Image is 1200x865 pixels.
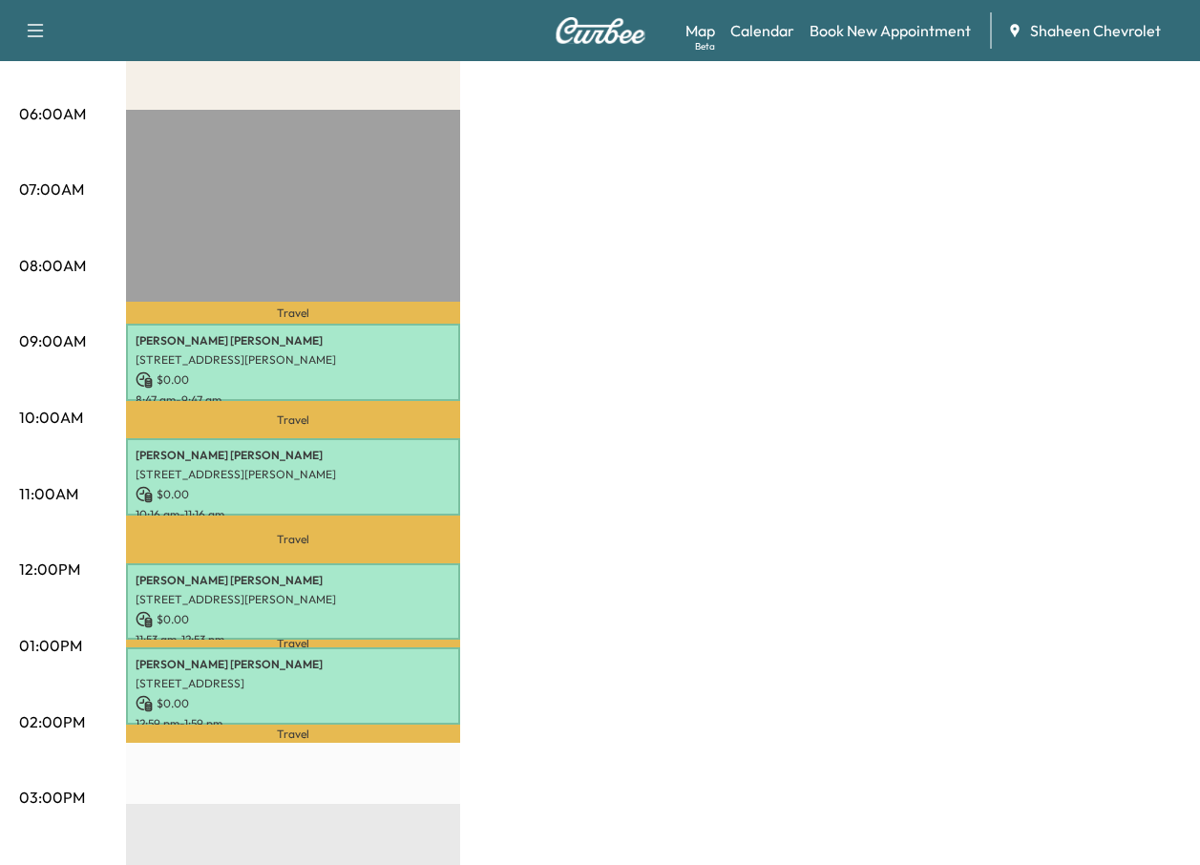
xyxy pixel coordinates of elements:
[730,19,794,42] a: Calendar
[19,710,85,733] p: 02:00PM
[126,725,460,743] p: Travel
[19,558,80,580] p: 12:00PM
[810,19,971,42] a: Book New Appointment
[126,640,460,647] p: Travel
[136,611,451,628] p: $ 0.00
[136,467,451,482] p: [STREET_ADDRESS][PERSON_NAME]
[19,254,86,277] p: 08:00AM
[555,17,646,44] img: Curbee Logo
[136,352,451,368] p: [STREET_ADDRESS][PERSON_NAME]
[19,786,85,809] p: 03:00PM
[136,676,451,691] p: [STREET_ADDRESS]
[126,302,460,324] p: Travel
[136,486,451,503] p: $ 0.00
[136,632,451,647] p: 11:53 am - 12:53 pm
[19,102,86,125] p: 06:00AM
[126,516,460,563] p: Travel
[19,178,84,200] p: 07:00AM
[136,592,451,607] p: [STREET_ADDRESS][PERSON_NAME]
[126,401,460,438] p: Travel
[136,695,451,712] p: $ 0.00
[136,448,451,463] p: [PERSON_NAME] [PERSON_NAME]
[136,657,451,672] p: [PERSON_NAME] [PERSON_NAME]
[136,507,451,522] p: 10:16 am - 11:16 am
[136,716,451,731] p: 12:59 pm - 1:59 pm
[136,371,451,389] p: $ 0.00
[136,333,451,348] p: [PERSON_NAME] [PERSON_NAME]
[685,19,715,42] a: MapBeta
[19,634,82,657] p: 01:00PM
[19,329,86,352] p: 09:00AM
[136,573,451,588] p: [PERSON_NAME] [PERSON_NAME]
[695,39,715,53] div: Beta
[19,406,83,429] p: 10:00AM
[19,482,78,505] p: 11:00AM
[136,392,451,408] p: 8:47 am - 9:47 am
[1030,19,1161,42] span: Shaheen Chevrolet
